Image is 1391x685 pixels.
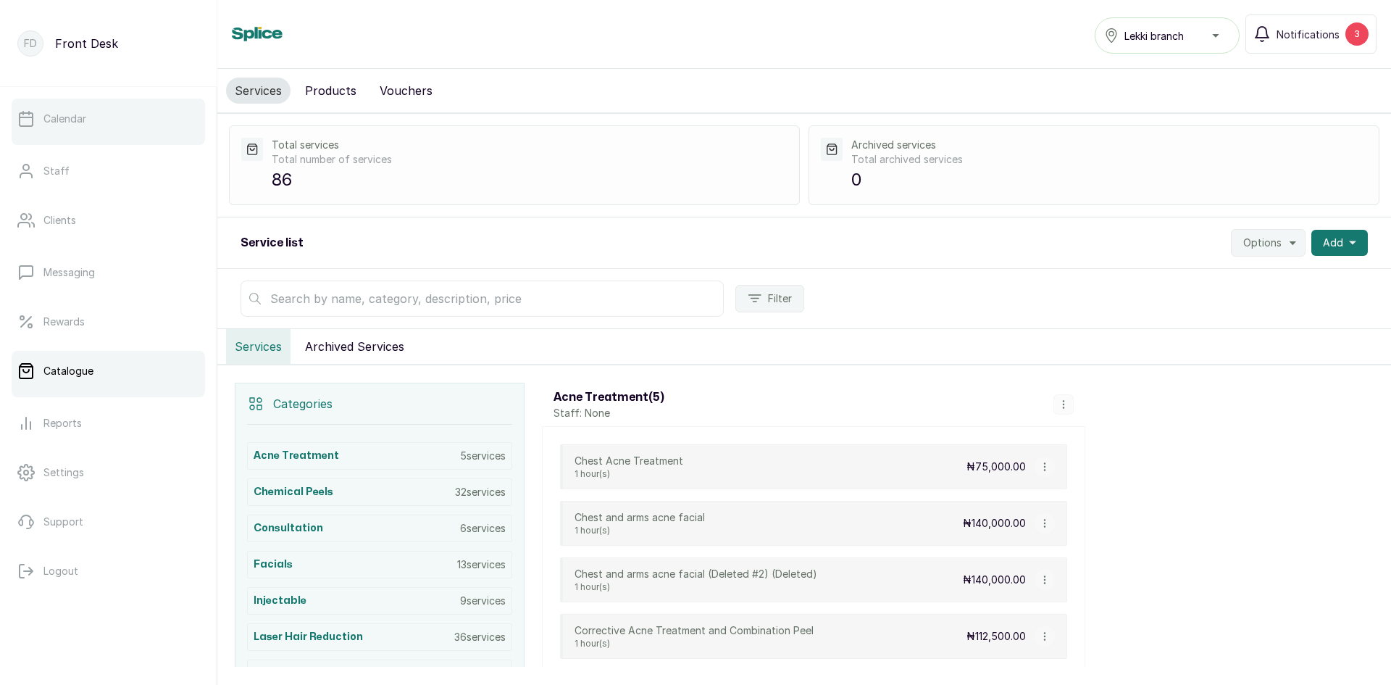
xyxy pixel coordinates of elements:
[966,629,1026,644] p: ₦112,500.00
[575,510,705,536] div: Chest and arms acne facial1 hour(s)
[575,623,814,649] div: Corrective Acne Treatment and Combination Peel1 hour(s)
[1095,17,1240,54] button: Lekki branch
[43,564,78,578] p: Logout
[272,138,788,152] p: Total services
[254,557,293,572] h3: facials
[12,452,205,493] a: Settings
[454,630,506,644] p: 36 services
[296,329,413,364] button: Archived Services
[43,265,95,280] p: Messaging
[12,403,205,444] a: Reports
[12,502,205,542] a: Support
[1245,14,1377,54] button: Notifications3
[12,351,205,391] a: Catalogue
[1311,230,1368,256] button: Add
[254,630,363,644] h3: laser hair reduction
[1345,22,1369,46] div: 3
[12,200,205,241] a: Clients
[1231,229,1306,257] button: Options
[241,234,304,252] h2: Service list
[371,78,441,104] button: Vouchers
[43,416,82,431] p: Reports
[460,521,506,536] p: 6 services
[273,395,333,412] p: Categories
[554,406,664,420] p: Staff: None
[43,515,83,529] p: Support
[12,302,205,342] a: Rewards
[575,525,705,536] p: 1 hour(s)
[851,138,1367,152] p: Archived services
[272,167,788,193] p: 86
[460,449,506,463] p: 5 services
[575,581,817,593] p: 1 hour(s)
[24,36,37,51] p: FD
[43,364,93,378] p: Catalogue
[963,516,1026,531] p: ₦140,000.00
[226,78,291,104] button: Services
[460,594,506,608] p: 9 services
[575,454,683,480] div: Chest Acne Treatment1 hour(s)
[43,315,85,329] p: Rewards
[457,557,506,572] p: 13 services
[272,152,788,167] p: Total number of services
[254,521,323,536] h3: consultation
[1243,236,1282,250] span: Options
[575,567,817,593] div: Chest and arms acne facial (Deleted #2) (Deleted)1 hour(s)
[254,449,339,463] h3: acne treatment
[55,35,118,52] p: Front Desk
[12,99,205,139] a: Calendar
[735,285,804,312] button: Filter
[1323,236,1343,250] span: Add
[43,164,70,178] p: Staff
[43,465,84,480] p: Settings
[1277,27,1340,42] span: Notifications
[966,460,1026,474] p: ₦75,000.00
[254,666,342,681] h3: [MEDICAL_DATA]
[254,485,333,499] h3: Chemical Peels
[768,291,792,306] span: Filter
[851,152,1367,167] p: Total archived services
[575,510,705,525] p: Chest and arms acne facial
[575,567,817,581] p: Chest and arms acne facial (Deleted #2) (Deleted)
[241,281,724,317] input: Search by name, category, description, price
[254,594,306,608] h3: injectable
[43,213,76,228] p: Clients
[554,389,664,406] h3: acne treatment ( 5 )
[12,551,205,591] button: Logout
[575,623,814,638] p: Corrective Acne Treatment and Combination Peel
[575,638,814,649] p: 1 hour(s)
[296,78,365,104] button: Products
[12,151,205,191] a: Staff
[43,112,86,126] p: Calendar
[963,573,1026,587] p: ₦140,000.00
[575,468,683,480] p: 1 hour(s)
[575,454,683,468] p: Chest Acne Treatment
[851,167,1367,193] p: 0
[455,485,506,499] p: 32 services
[226,329,291,364] button: Services
[12,252,205,293] a: Messaging
[463,666,506,681] p: 1 services
[1124,28,1184,43] span: Lekki branch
